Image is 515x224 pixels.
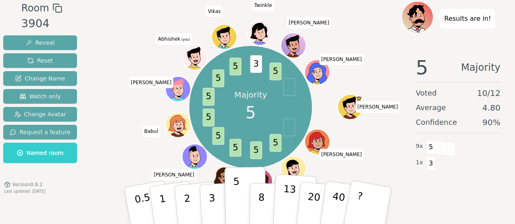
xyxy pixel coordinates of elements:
p: 5 [233,176,240,220]
span: Watch only [20,92,61,100]
span: 5 [270,63,281,80]
span: Click to change your name [142,126,160,137]
span: Change Avatar [14,110,66,118]
button: Named room [3,143,77,163]
span: 1 x [416,158,423,167]
span: 3 [250,55,262,73]
span: Click to change your name [319,54,364,65]
span: 5 [270,134,281,152]
span: 5 [229,58,241,76]
span: Last updated: [DATE] [4,189,46,194]
div: 3904 [21,15,62,32]
span: 5 [202,109,214,126]
span: 3 [426,157,436,170]
p: Majority [234,89,267,100]
span: 5 [426,140,436,154]
span: 90 % [482,117,500,128]
span: 5 [229,139,241,157]
span: Click to change your name [156,33,192,45]
span: 5 [212,127,224,145]
span: Named room [17,149,64,157]
span: Click to change your name [129,77,173,88]
span: 5 [416,58,428,77]
span: Viney is the host [355,95,362,101]
span: Confidence [416,117,457,128]
button: Click to change your avatar [183,46,206,69]
span: 9 x [416,142,423,151]
button: Change Name [3,71,77,86]
span: (you) [180,38,190,41]
span: Reveal [26,39,55,47]
button: Watch only [3,89,77,104]
span: 5 [250,141,262,159]
span: Room [21,1,49,15]
span: Request a feature [10,128,70,136]
span: Click to change your name [151,169,196,181]
button: Version0.9.2 [4,181,43,188]
span: Click to change your name [319,149,364,160]
span: 4.80 [482,102,500,113]
button: Change Avatar [3,107,77,122]
span: Change Name [15,74,65,83]
span: Click to change your name [206,6,223,17]
button: Reveal [3,35,77,50]
span: 5 [245,100,256,125]
span: Average [416,102,446,113]
button: Reset [3,53,77,68]
span: Version 0.9.2 [12,181,43,188]
span: Click to change your name [287,17,331,28]
span: Majority [461,58,500,77]
p: Results are in! [444,13,491,24]
span: Click to change your name [355,101,400,113]
span: 5 [202,88,214,106]
button: Request a feature [3,125,77,139]
span: Reset [27,57,53,65]
span: 5 [212,70,224,87]
span: Voted [416,87,437,99]
span: 10 / 12 [477,87,500,99]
